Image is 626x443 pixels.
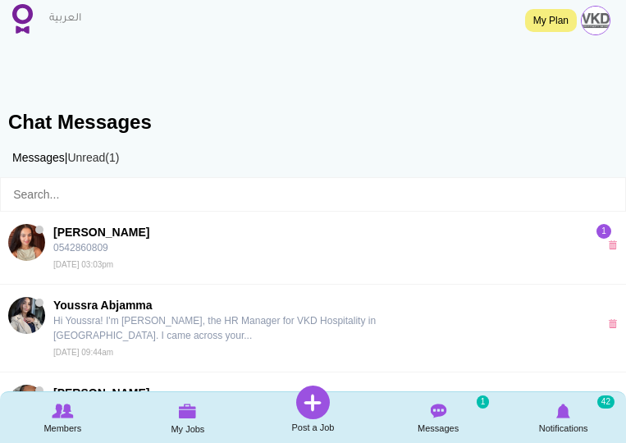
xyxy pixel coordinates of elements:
[41,2,89,35] a: العربية
[8,385,45,422] img: Lara Fonseca Petito
[525,9,577,32] a: My Plan
[53,385,480,401] span: [PERSON_NAME]
[171,421,204,437] span: My Jobs
[8,224,45,261] img: Fiyori Halefom
[291,419,334,436] span: Post a Job
[597,395,615,409] small: 42
[65,151,120,164] span: |
[596,224,611,239] span: 1
[179,404,197,418] img: My Jobs
[250,386,376,436] a: Post a Job Post a Job
[376,394,501,441] a: Messages Messages 1
[52,404,73,418] img: Browse Members
[8,297,45,334] img: Youssra Abjamma
[608,319,622,328] a: x
[53,224,480,240] span: [PERSON_NAME]
[556,404,570,418] img: Notifications
[67,151,119,164] a: Unread(1)
[53,313,480,343] p: Hi Youssra! I'm [PERSON_NAME], the HR Manager for VKD Hospitality in [GEOGRAPHIC_DATA]. I came ac...
[477,395,490,409] small: 1
[53,260,113,269] small: [DATE] 03:03pm
[608,240,622,249] a: x
[296,386,330,419] img: Post a Job
[53,297,480,313] span: Youssra Abjamma
[539,420,588,436] span: Notifications
[126,394,251,441] a: My Jobs My Jobs
[8,112,626,133] h1: Chat Messages
[12,4,33,34] img: Home
[43,420,81,436] span: Members
[500,394,626,441] a: Notifications Notifications 42
[53,240,480,255] p: 0542860809
[430,404,446,418] img: Messages
[53,348,113,357] small: [DATE] 09:44am
[418,420,459,436] span: Messages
